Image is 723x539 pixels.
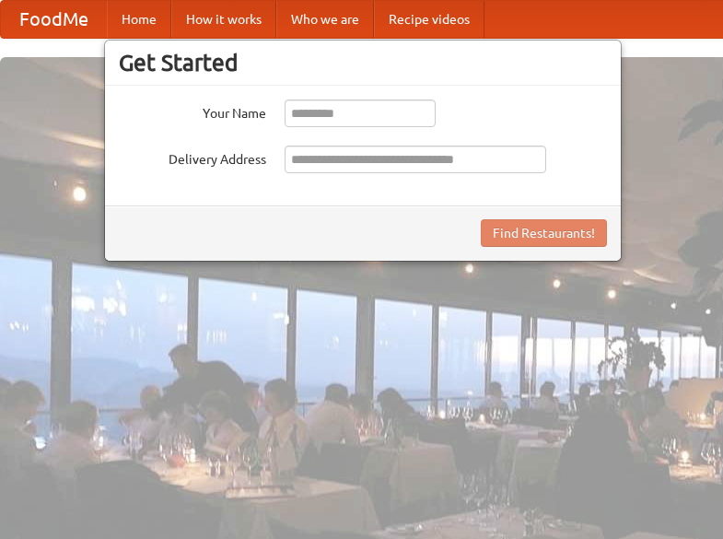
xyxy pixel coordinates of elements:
[107,1,171,38] a: Home
[171,1,276,38] a: How it works
[119,146,266,169] label: Delivery Address
[1,1,107,38] a: FoodMe
[276,1,374,38] a: Who we are
[119,100,266,123] label: Your Name
[119,49,607,76] h3: Get Started
[481,219,607,247] button: Find Restaurants!
[374,1,484,38] a: Recipe videos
